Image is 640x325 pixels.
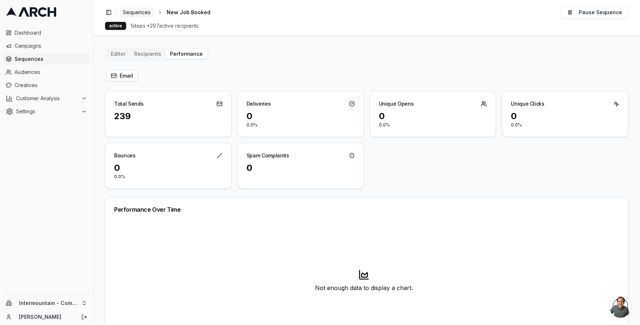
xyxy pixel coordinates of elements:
div: 239 [114,110,222,122]
span: Settings [16,108,78,115]
button: Intermountain - Comfort Solutions [3,297,90,309]
p: 0.0% [247,122,355,128]
div: 0 [114,162,222,174]
span: Dashboard [15,29,87,36]
div: Open chat [609,296,631,318]
button: Email [106,71,137,81]
span: Audiences [15,68,87,76]
span: Intermountain - Comfort Solutions [19,300,78,306]
div: Total Sends [114,100,143,107]
div: 0 [379,110,487,122]
p: 0.0% [114,174,222,180]
a: Campaigns [3,40,90,52]
div: Deliveries [247,100,271,107]
button: Settings [3,106,90,117]
button: Editor [106,49,130,59]
div: active [105,22,126,30]
div: Unique Opens [379,100,414,107]
div: Spam Complaints [247,152,289,159]
div: Performance Over Time [114,207,619,212]
nav: breadcrumb [120,7,222,17]
p: Not enough data to display a chart. [315,283,413,292]
span: Customer Analysis [16,95,78,102]
button: Customer Analysis [3,93,90,104]
span: Sequences [15,55,87,63]
div: 0 [511,110,619,122]
a: Sequences [3,53,90,65]
span: Campaigns [15,42,87,50]
p: 0.0% [379,122,487,128]
a: Sequences [120,7,154,17]
button: Recipients [130,49,166,59]
a: Creatives [3,79,90,91]
div: Bounces [114,152,136,159]
p: 0.0% [511,122,619,128]
a: Audiences [3,66,90,78]
div: 0 [247,162,355,174]
a: Dashboard [3,27,90,39]
div: Unique Clicks [511,100,544,107]
div: 0 [247,110,355,122]
span: Creatives [15,82,87,89]
span: New Job Booked [167,9,210,16]
span: 1 steps • 297 active recipients [131,22,199,30]
a: [PERSON_NAME] [19,313,73,321]
button: Pause Sequence [561,6,628,19]
button: Log out [79,312,89,322]
span: Sequences [123,9,151,16]
button: Performance [166,49,207,59]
